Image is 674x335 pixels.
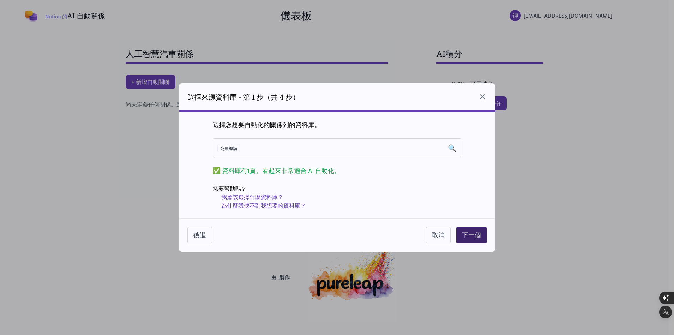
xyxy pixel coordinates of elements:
button: 下一個 [456,227,487,243]
font: 選擇您想要自動化的關係列的資料庫。 [213,120,321,130]
button: 關閉對話框 [478,92,487,101]
a: 我應該選擇什麼資料庫？ [221,193,283,201]
font: ✅ 資料庫有 [213,166,247,175]
button: 取消 [426,227,451,243]
font: 取消 [432,230,445,240]
font: 1 [247,166,249,175]
button: 後退 [187,227,212,243]
font: 公費總額 [220,145,237,151]
font: 下一個 [462,230,481,240]
font: 頁。看起來非常適合 AI 自動化。 [249,166,341,175]
a: 為什麼我找不到我想要的資料庫？ [221,201,306,210]
font: 後退 [193,230,206,240]
font: 需要幫助嗎？ [213,184,247,193]
font: 選擇來源資料庫 - 第 1 步（共 4 步） [187,92,300,101]
font: 🔍 [448,143,457,153]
